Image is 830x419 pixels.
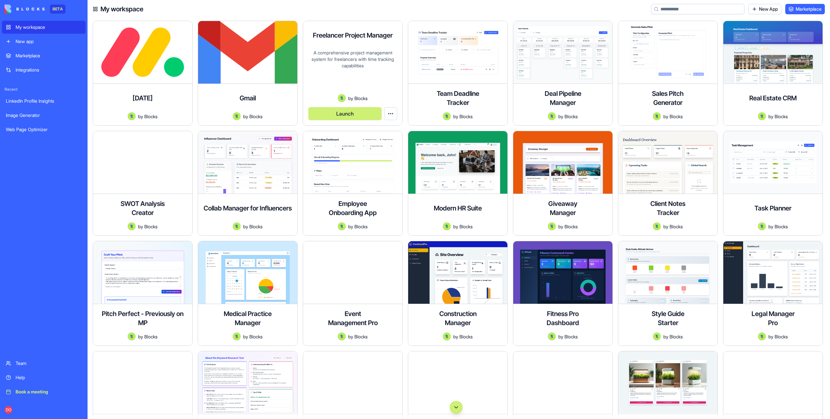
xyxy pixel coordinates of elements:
h4: Style Guide Starter [642,309,694,327]
span: by [453,333,458,340]
a: LinkedIn Profile Insights [2,95,86,108]
h4: Legal Manager Pro [747,309,799,327]
img: Avatar [233,222,241,230]
span: Blocks [144,113,158,120]
img: Avatar [128,333,136,340]
a: SWOT Analysis CreatorAvatarbyBlocks [93,131,193,236]
h4: Real Estate CRM [749,94,797,103]
a: Style Guide StarterAvatarbyBlocks [618,241,718,346]
span: Blocks [564,223,578,230]
img: Avatar [443,112,451,120]
span: Blocks [354,333,368,340]
img: Avatar [758,112,766,120]
img: Avatar [548,112,556,120]
div: My workspace [16,24,82,30]
a: Help [2,371,86,384]
span: by [768,223,773,230]
a: Image Generator [2,109,86,122]
div: Team [16,360,82,367]
div: LinkedIn Profile Insights [6,98,82,104]
a: Integrations [2,63,86,76]
h4: Pitch Perfect - Previously on MP [98,309,187,327]
a: New app [2,35,86,48]
img: logo [5,5,45,14]
img: Avatar [338,333,346,340]
div: Integrations [16,67,82,73]
a: Book a meeting [2,385,86,398]
img: Avatar [653,222,661,230]
a: Client Notes TrackerAvatarbyBlocks [618,131,718,236]
span: by [663,113,668,120]
span: by [243,333,248,340]
a: Fitness Pro DashboardAvatarbyBlocks [513,241,613,346]
a: Web Page Optimizer [2,123,86,136]
a: Freelancer Project ManagerA comprehensive project management system for freelancers with time tra... [303,21,403,126]
span: by [558,113,563,120]
div: Marketplace [16,52,82,59]
h4: Event Management Pro [327,309,379,327]
span: by [768,333,773,340]
h4: Construction Manager [432,309,484,327]
a: My workspace [2,21,86,34]
h4: Employee Onboarding App [327,199,379,217]
h4: Sales Pitch Generator [642,89,694,107]
img: Avatar [128,112,136,120]
span: Blocks [354,95,368,102]
a: Employee Onboarding AppAvatarbyBlocks [303,131,403,236]
span: by [243,223,248,230]
img: Avatar [548,222,556,230]
h4: [DATE] [133,94,153,103]
a: GmailAvatarbyBlocks [198,21,298,126]
span: Blocks [775,223,788,230]
span: DO [5,406,12,414]
div: A comprehensive project management system for freelancers with time tracking capabilities [308,50,397,94]
button: Launch [308,107,382,120]
a: Medical Practice ManagerAvatarbyBlocks [198,241,298,346]
a: Marketplace [2,49,86,62]
h4: SWOT Analysis Creator [117,199,169,217]
h4: Giveaway Manager [537,199,589,217]
span: Blocks [459,223,473,230]
span: by [138,113,143,120]
a: [DATE]AvatarbyBlocks [93,21,193,126]
h4: Task Planner [754,204,791,213]
img: Avatar [548,333,556,340]
a: Deal Pipeline ManagerAvatarbyBlocks [513,21,613,126]
a: Real Estate CRMAvatarbyBlocks [723,21,823,126]
a: Modern HR SuiteAvatarbyBlocks [408,131,508,236]
img: Avatar [758,222,766,230]
a: Legal Manager ProAvatarbyBlocks [723,241,823,346]
a: Team [2,357,86,370]
span: by [138,223,143,230]
a: Marketplace [785,4,825,14]
img: Avatar [233,333,241,340]
span: Blocks [775,333,788,340]
span: Blocks [459,113,473,120]
span: Recent [2,87,86,92]
a: Collab Manager for InfluencersAvatarbyBlocks [198,131,298,236]
span: Blocks [354,223,368,230]
span: Blocks [144,223,158,230]
img: Avatar [443,222,451,230]
h4: Gmail [240,94,256,103]
h4: Team Deadline Tracker [432,89,484,107]
span: Blocks [775,113,788,120]
h4: My workspace [101,5,143,14]
span: Blocks [670,113,683,120]
span: Blocks [564,113,578,120]
a: New App [748,4,781,14]
span: Blocks [564,333,578,340]
span: by [768,113,773,120]
span: by [558,333,563,340]
span: Blocks [670,223,683,230]
span: by [453,223,458,230]
span: by [348,223,353,230]
a: Construction ManagerAvatarbyBlocks [408,241,508,346]
span: by [138,333,143,340]
span: Blocks [670,333,683,340]
button: Scroll to bottom [450,401,463,414]
a: Giveaway ManagerAvatarbyBlocks [513,131,613,236]
img: Avatar [443,333,451,340]
h4: Freelancer Project Manager [313,31,393,40]
img: Avatar [338,94,346,102]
